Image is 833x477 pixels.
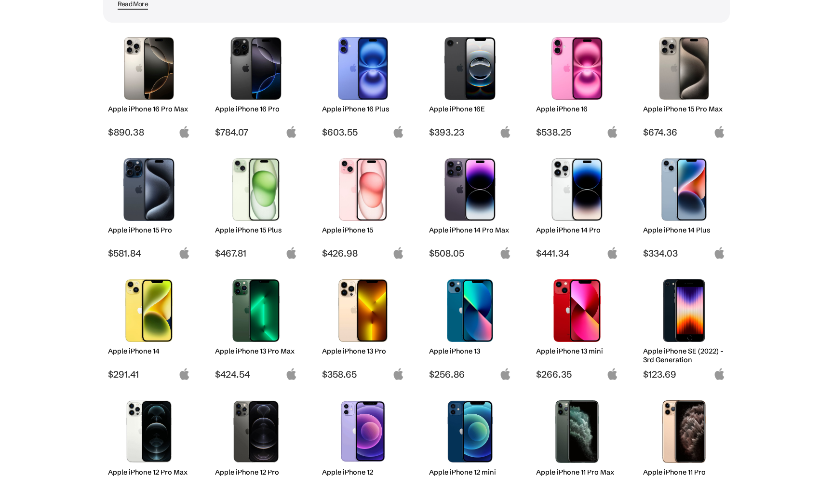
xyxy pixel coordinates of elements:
img: apple-logo [713,126,726,138]
img: iPhone 13 [436,279,504,342]
img: iPhone 14 Pro [543,158,611,221]
img: iPhone 15 [329,158,397,221]
h2: Apple iPhone 16 Pro Max [108,105,190,113]
img: iPhone SE 3rd Gen [650,279,718,342]
span: $508.05 [429,247,511,259]
a: iPhone 16 Apple iPhone 16 $538.25 apple-logo [531,32,623,138]
a: iPhone 13 Apple iPhone 13 $256.86 apple-logo [424,274,516,380]
span: $674.36 [643,126,726,138]
span: $538.25 [536,126,618,138]
img: apple-logo [499,247,511,259]
img: apple-logo [499,368,511,380]
span: $334.03 [643,247,726,259]
span: $256.86 [429,368,511,380]
h2: Apple iPhone 16 [536,105,618,113]
img: iPhone 16E [436,37,504,100]
span: $890.38 [108,126,190,138]
a: iPhone 14 Pro Apple iPhone 14 Pro $441.34 apple-logo [531,153,623,259]
img: apple-logo [392,247,404,259]
span: $358.65 [322,368,404,380]
h2: Apple iPhone 13 Pro [322,347,404,355]
a: iPhone 13 Pro Max Apple iPhone 13 Pro Max $424.54 apple-logo [210,274,302,380]
a: iPhone 15 Apple iPhone 15 $426.98 apple-logo [317,153,409,259]
span: $784.07 [215,126,297,138]
a: iPhone 16 Pro Max Apple iPhone 16 Pro Max $890.38 apple-logo [103,32,195,138]
img: apple-logo [178,368,190,380]
img: iPhone 16 [543,37,611,100]
a: iPhone 16 Plus Apple iPhone 16 Plus $603.55 apple-logo [317,32,409,138]
a: iPhone 14 Plus Apple iPhone 14 Plus $334.03 apple-logo [638,153,730,259]
img: iPhone 13 mini [543,279,611,342]
img: iPhone 15 Pro [115,158,183,221]
img: apple-logo [178,247,190,259]
img: iPhone 12 [329,400,397,463]
img: iPhone 16 Pro [222,37,290,100]
img: apple-logo [499,126,511,138]
h2: Apple iPhone 14 [108,347,190,355]
h2: Apple iPhone 11 Pro [643,468,726,477]
a: iPhone 13 Pro Apple iPhone 13 Pro $358.65 apple-logo [317,274,409,380]
img: apple-logo [606,368,618,380]
img: iPhone 12 Pro [222,400,290,463]
span: $426.98 [322,247,404,259]
img: apple-logo [713,247,726,259]
h2: Apple iPhone 12 mini [429,468,511,477]
span: $467.81 [215,247,297,259]
h2: Apple iPhone 13 Pro Max [215,347,297,355]
img: iPhone 14 Pro Max [436,158,504,221]
img: apple-logo [713,368,726,380]
a: iPhone SE 3rd Gen Apple iPhone SE (2022) - 3rd Generation $123.69 apple-logo [638,274,730,380]
a: iPhone 13 mini Apple iPhone 13 mini $266.35 apple-logo [531,274,623,380]
h2: Apple iPhone 14 Pro [536,226,618,234]
h2: Apple iPhone 15 [322,226,404,234]
h2: Apple iPhone 16E [429,105,511,113]
img: apple-logo [392,126,404,138]
h2: Apple iPhone 16 Pro [215,105,297,113]
img: apple-logo [285,126,297,138]
span: $291.41 [108,368,190,380]
h2: Apple iPhone 14 Plus [643,226,726,234]
span: $266.35 [536,368,618,380]
h2: Apple iPhone 12 Pro Max [108,468,190,477]
span: $123.69 [643,368,726,380]
a: iPhone 14 Pro Max Apple iPhone 14 Pro Max $508.05 apple-logo [424,153,516,259]
img: iPhone 12 mini [436,400,504,463]
h2: Apple iPhone SE (2022) - 3rd Generation [643,347,726,364]
img: iPhone 14 Plus [650,158,718,221]
img: iPhone 16 Plus [329,37,397,100]
h2: Apple iPhone 12 [322,468,404,477]
img: apple-logo [285,247,297,259]
span: $424.54 [215,368,297,380]
img: iPhone 14 [115,279,183,342]
img: apple-logo [606,126,618,138]
a: iPhone 16 Pro Apple iPhone 16 Pro $784.07 apple-logo [210,32,302,138]
span: $581.84 [108,247,190,259]
img: iPhone 11 Pro [650,400,718,463]
h2: Apple iPhone 15 Plus [215,226,297,234]
span: $603.55 [322,126,404,138]
img: iPhone 15 Pro Max [650,37,718,100]
a: iPhone 14 Apple iPhone 14 $291.41 apple-logo [103,274,195,380]
h2: Apple iPhone 16 Plus [322,105,404,113]
img: iPhone 13 Pro [329,279,397,342]
img: iPhone 16 Pro Max [115,37,183,100]
a: iPhone 15 Plus Apple iPhone 15 Plus $467.81 apple-logo [210,153,302,259]
span: $393.23 [429,126,511,138]
a: iPhone 15 Pro Apple iPhone 15 Pro $581.84 apple-logo [103,153,195,259]
h2: Apple iPhone 13 mini [536,347,618,355]
img: apple-logo [178,126,190,138]
img: iPhone 12 Pro Max [115,400,183,463]
span: $441.34 [536,247,618,259]
img: iPhone 13 Pro Max [222,279,290,342]
h2: Apple iPhone 15 Pro Max [643,105,726,113]
a: iPhone 16E Apple iPhone 16E $393.23 apple-logo [424,32,516,138]
img: apple-logo [606,247,618,259]
img: iPhone 11 Pro Max [543,400,611,463]
h2: Apple iPhone 14 Pro Max [429,226,511,234]
h2: Apple iPhone 11 Pro Max [536,468,618,477]
img: apple-logo [392,368,404,380]
h2: Apple iPhone 12 Pro [215,468,297,477]
img: iPhone 15 Plus [222,158,290,221]
a: iPhone 15 Pro Max Apple iPhone 15 Pro Max $674.36 apple-logo [638,32,730,138]
h2: Apple iPhone 13 [429,347,511,355]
